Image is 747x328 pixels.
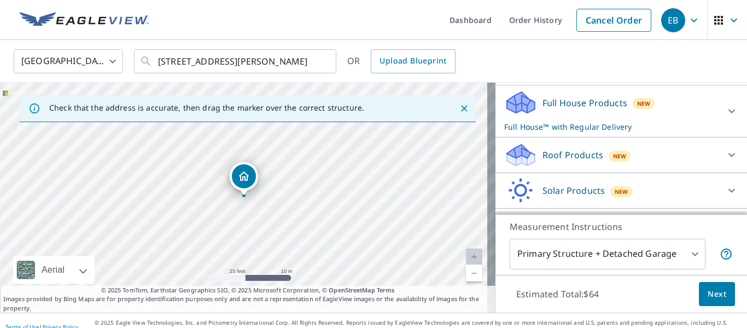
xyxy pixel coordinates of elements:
[510,239,705,269] div: Primary Structure + Detached Garage
[371,49,455,73] a: Upload Blueprint
[720,248,733,261] span: Your report will include the primary structure and a detached garage if one exists.
[637,99,651,108] span: New
[380,54,446,68] span: Upload Blueprint
[708,287,726,301] span: Next
[542,96,627,110] p: Full House Products
[457,101,471,116] button: Close
[507,282,608,306] p: Estimated Total: $64
[38,256,68,284] div: Aerial
[504,213,738,239] div: Walls ProductsNew
[613,152,627,160] span: New
[101,286,395,295] span: © 2025 TomTom, Earthstar Geographics SIO, © 2025 Microsoft Corporation, ©
[329,286,375,294] a: OpenStreetMap
[504,142,738,168] div: Roof ProductsNew
[49,103,364,113] p: Check that the address is accurate, then drag the marker over the correct structure.
[542,184,605,197] p: Solar Products
[20,12,149,28] img: EV Logo
[661,8,685,32] div: EB
[699,282,735,307] button: Next
[466,249,482,265] a: Current Level 20, Zoom In Disabled
[504,90,738,133] div: Full House ProductsNewFull House™ with Regular Delivery
[542,148,603,162] p: Roof Products
[347,49,456,73] div: OR
[466,265,482,281] a: Current Level 20, Zoom Out
[504,121,719,133] p: Full House™ with Regular Delivery
[13,256,95,284] div: Aerial
[158,46,314,77] input: Search by address or latitude-longitude
[504,177,738,204] div: Solar ProductsNew
[615,187,628,196] span: New
[576,9,651,32] a: Cancel Order
[377,286,395,294] a: Terms
[510,220,733,233] p: Measurement Instructions
[230,162,258,196] div: Dropped pin, building 1, Residential property, 1327 Mockingbird Ln Mount Vernon, IN 47620
[14,46,123,77] div: [GEOGRAPHIC_DATA]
